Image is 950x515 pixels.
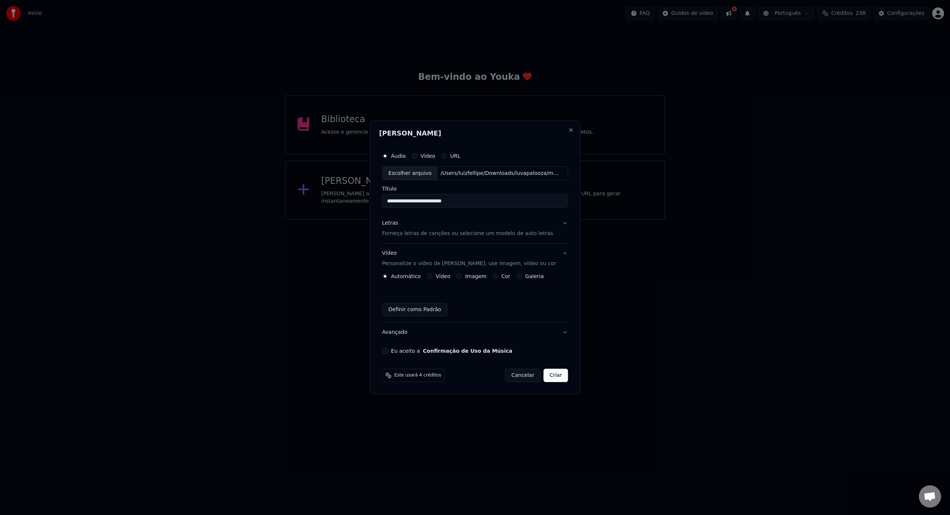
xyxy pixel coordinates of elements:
[382,260,556,267] p: Personalize o vídeo de [PERSON_NAME]: use imagem, vídeo ou cor
[382,250,556,268] div: Vídeo
[391,348,512,353] label: Eu aceito a
[382,230,553,238] p: Forneça letras de canções ou selecione um modelo de auto letras
[391,153,406,159] label: Áudio
[379,130,571,137] h2: [PERSON_NAME]
[394,372,441,378] span: Este usará 4 créditos
[382,214,568,244] button: LetrasForneça letras de canções ou selecione um modelo de auto letras
[450,153,461,159] label: URL
[382,220,398,227] div: Letras
[501,274,510,279] label: Cor
[465,274,486,279] label: Imagem
[544,369,568,382] button: Criar
[382,273,568,322] div: VídeoPersonalize o vídeo de [PERSON_NAME]: use imagem, vídeo ou cor
[438,170,564,177] div: /Users/luizfellipe/Downloads/luvapalooza/músicas raw/[PERSON_NAME] - Sp@nish Guit@r Regg@E RemiX...
[420,153,435,159] label: Vídeo
[383,167,438,180] div: Escolher arquivo
[382,323,568,342] button: Avançado
[436,274,451,279] label: Vídeo
[391,274,421,279] label: Automático
[382,186,568,192] label: Título
[505,369,541,382] button: Cancelar
[382,244,568,274] button: VídeoPersonalize o vídeo de [PERSON_NAME]: use imagem, vídeo ou cor
[382,303,448,316] button: Definir como Padrão
[525,274,544,279] label: Galeria
[423,348,512,353] button: Eu aceito a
